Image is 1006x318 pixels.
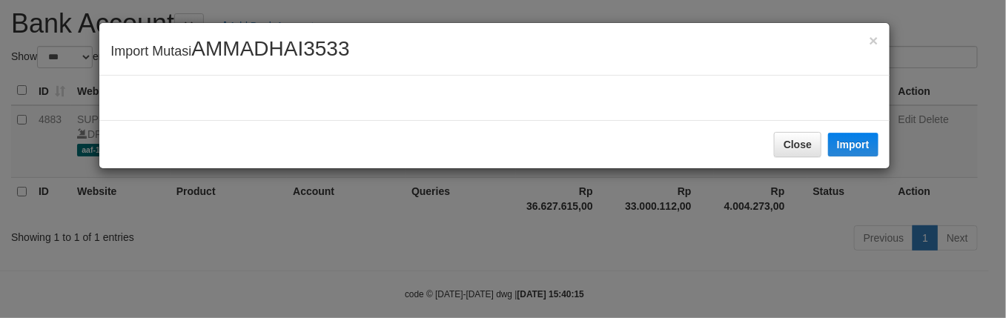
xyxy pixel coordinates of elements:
[774,132,821,157] button: Close
[869,32,878,49] span: ×
[869,33,878,48] button: Close
[110,44,349,59] span: Import Mutasi
[828,133,878,156] button: Import
[191,37,349,60] span: AMMADHAI3533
